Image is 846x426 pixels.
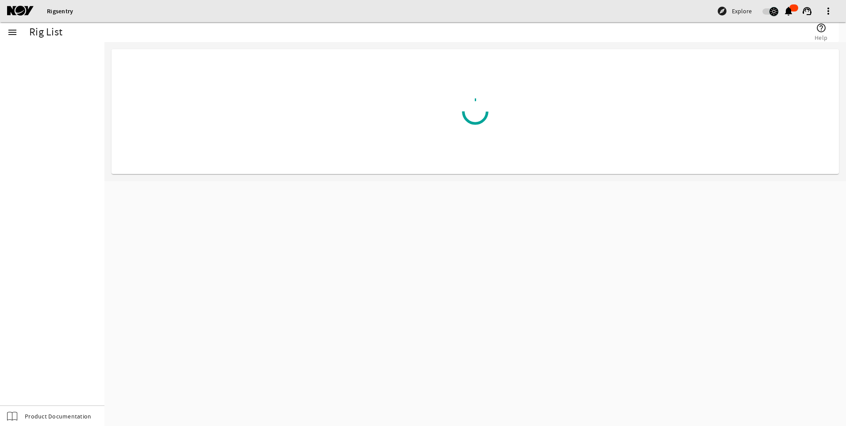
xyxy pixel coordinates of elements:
span: Product Documentation [25,412,91,421]
mat-icon: menu [7,27,18,38]
mat-icon: notifications [783,6,794,16]
a: Rigsentry [47,7,73,15]
mat-icon: support_agent [802,6,812,16]
button: Explore [713,4,755,18]
button: more_vert [818,0,839,22]
mat-icon: explore [717,6,727,16]
div: Rig List [29,28,62,37]
mat-icon: help_outline [816,23,827,33]
span: Help [815,33,827,42]
span: Explore [732,7,752,15]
